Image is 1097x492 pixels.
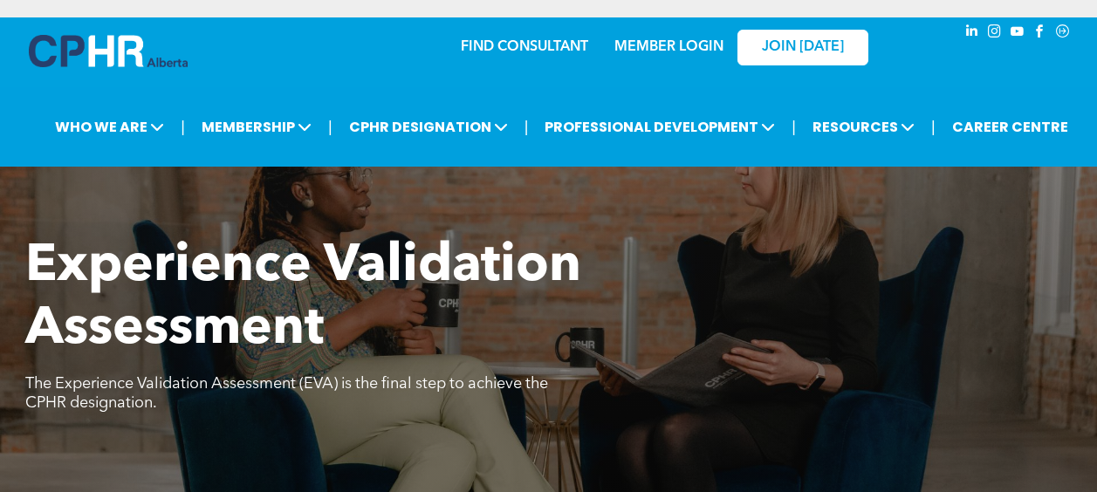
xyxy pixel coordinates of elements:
[614,40,723,54] a: MEMBER LOGIN
[344,111,513,143] span: CPHR DESIGNATION
[737,30,868,65] a: JOIN [DATE]
[1008,22,1027,45] a: youtube
[25,376,548,411] span: The Experience Validation Assessment (EVA) is the final step to achieve the CPHR designation.
[29,35,188,67] img: A blue and white logo for cp alberta
[985,22,1004,45] a: instagram
[792,109,796,145] li: |
[947,111,1073,143] a: CAREER CENTRE
[50,111,169,143] span: WHO WE ARE
[525,109,529,145] li: |
[181,109,185,145] li: |
[762,39,844,56] span: JOIN [DATE]
[25,241,581,356] span: Experience Validation Assessment
[196,111,317,143] span: MEMBERSHIP
[1031,22,1050,45] a: facebook
[461,40,588,54] a: FIND CONSULTANT
[807,111,920,143] span: RESOURCES
[539,111,780,143] span: PROFESSIONAL DEVELOPMENT
[931,109,936,145] li: |
[1053,22,1073,45] a: Social network
[963,22,982,45] a: linkedin
[328,109,333,145] li: |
